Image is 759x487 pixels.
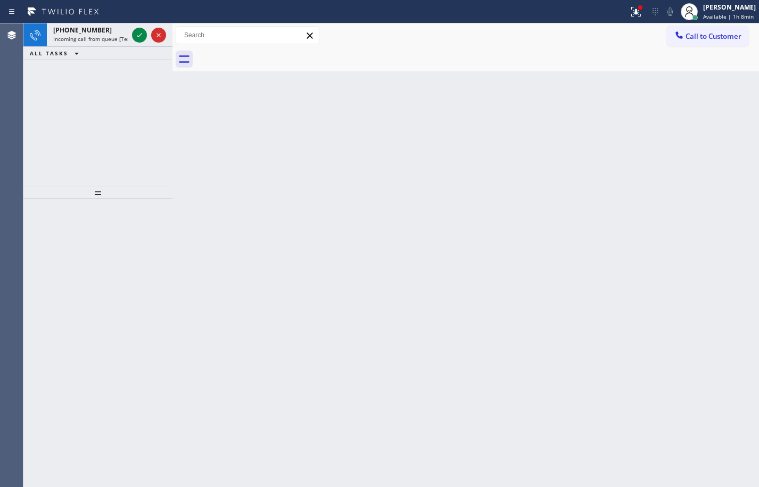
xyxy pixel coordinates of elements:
button: ALL TASKS [23,47,89,60]
button: Mute [663,4,678,19]
span: [PHONE_NUMBER] [53,26,112,35]
button: Accept [132,28,147,43]
span: Call to Customer [686,31,741,41]
button: Reject [151,28,166,43]
span: Available | 1h 8min [703,13,754,20]
span: Incoming call from queue [Test] All [53,35,142,43]
input: Search [176,27,319,44]
span: ALL TASKS [30,49,68,57]
button: Call to Customer [667,26,748,46]
div: [PERSON_NAME] [703,3,756,12]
